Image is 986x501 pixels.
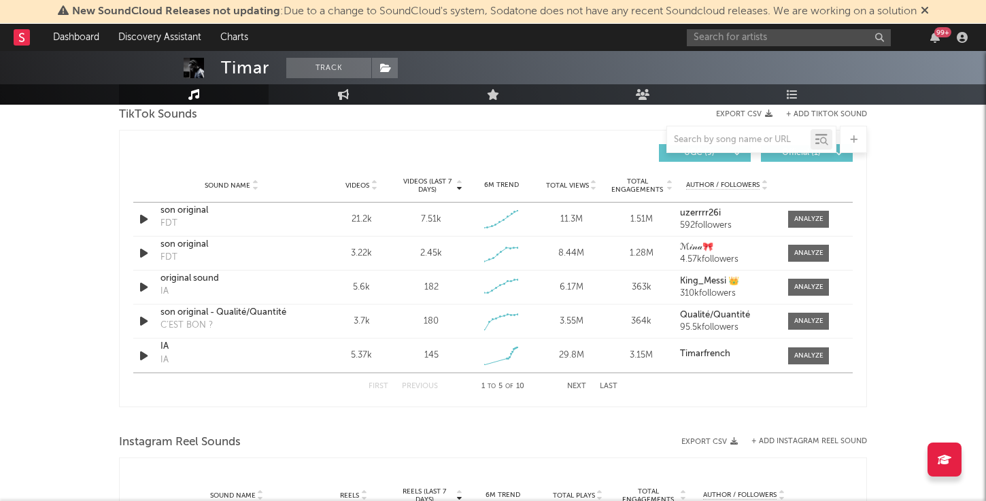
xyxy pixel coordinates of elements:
[934,27,951,37] div: 99 +
[600,383,617,390] button: Last
[160,204,303,218] a: son original
[921,6,929,17] span: Dismiss
[680,349,730,358] strong: Timarfrench
[402,383,438,390] button: Previous
[210,491,256,500] span: Sound Name
[680,243,775,252] a: ℳ𝒾𝓃𝒶🎀
[221,58,269,78] div: Timar
[160,340,303,353] a: IA
[160,217,177,230] div: FDT
[160,319,213,332] div: C’EST BON ?
[687,29,891,46] input: Search for artists
[680,289,775,298] div: 310k followers
[668,149,730,157] span: UGC ( 9 )
[680,255,775,264] div: 4.57k followers
[540,281,603,294] div: 6.17M
[680,311,775,320] a: Qualité/Quantité
[680,311,750,319] strong: Qualité/Quantité
[716,110,772,118] button: Export CSV
[465,379,540,395] div: 1 5 10
[540,247,603,260] div: 8.44M
[488,383,496,390] span: to
[738,438,867,445] div: + Add Instagram Reel Sound
[610,177,665,194] span: Total Engagements
[330,315,393,328] div: 3.7k
[330,349,393,362] div: 5.37k
[680,221,775,230] div: 592 followers
[330,281,393,294] div: 5.6k
[772,111,867,118] button: + Add TikTok Sound
[680,323,775,332] div: 95.5k followers
[681,438,738,446] button: Export CSV
[160,306,303,319] a: son original - Qualité/Quantité
[369,383,388,390] button: First
[680,277,739,286] strong: King_Messi 👑
[330,213,393,226] div: 21.2k
[340,491,359,500] span: Reels
[610,247,673,260] div: 1.28M
[400,177,455,194] span: Videos (last 7 days)
[286,58,371,78] button: Track
[770,149,832,157] span: Official ( 1 )
[119,434,241,451] span: Instagram Reel Sounds
[505,383,513,390] span: of
[540,213,603,226] div: 11.3M
[680,277,775,286] a: King_Messi 👑
[610,349,673,362] div: 3.15M
[205,182,250,190] span: Sound Name
[109,24,211,51] a: Discovery Assistant
[610,315,673,328] div: 364k
[424,281,439,294] div: 182
[160,251,177,264] div: FDT
[424,315,439,328] div: 180
[424,349,439,362] div: 145
[680,243,713,252] strong: ℳ𝒾𝓃𝒶🎀
[761,144,853,162] button: Official(1)
[786,111,867,118] button: + Add TikTok Sound
[686,181,760,190] span: Author / Followers
[659,144,751,162] button: UGC(9)
[72,6,280,17] span: New SoundCloud Releases not updating
[540,315,603,328] div: 3.55M
[546,182,589,190] span: Total Views
[751,438,867,445] button: + Add Instagram Reel Sound
[680,209,775,218] a: uzerrrr26i
[703,491,777,500] span: Author / Followers
[680,209,721,218] strong: uzerrrr26i
[610,213,673,226] div: 1.51M
[540,349,603,362] div: 29.8M
[160,353,169,367] div: IA
[470,180,533,190] div: 6M Trend
[567,383,586,390] button: Next
[421,213,441,226] div: 7.51k
[667,135,811,145] input: Search by song name or URL
[119,107,197,123] span: TikTok Sounds
[160,238,303,252] a: son original
[553,491,595,500] span: Total Plays
[610,281,673,294] div: 363k
[469,490,537,500] div: 6M Trend
[930,32,940,43] button: 99+
[680,349,775,359] a: Timarfrench
[211,24,258,51] a: Charts
[330,247,393,260] div: 3.22k
[345,182,369,190] span: Videos
[160,285,169,298] div: IA
[72,6,917,17] span: : Due to a change to SoundCloud's system, Sodatone does not have any recent Soundcloud releases. ...
[420,247,442,260] div: 2.45k
[44,24,109,51] a: Dashboard
[160,272,303,286] a: original sound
